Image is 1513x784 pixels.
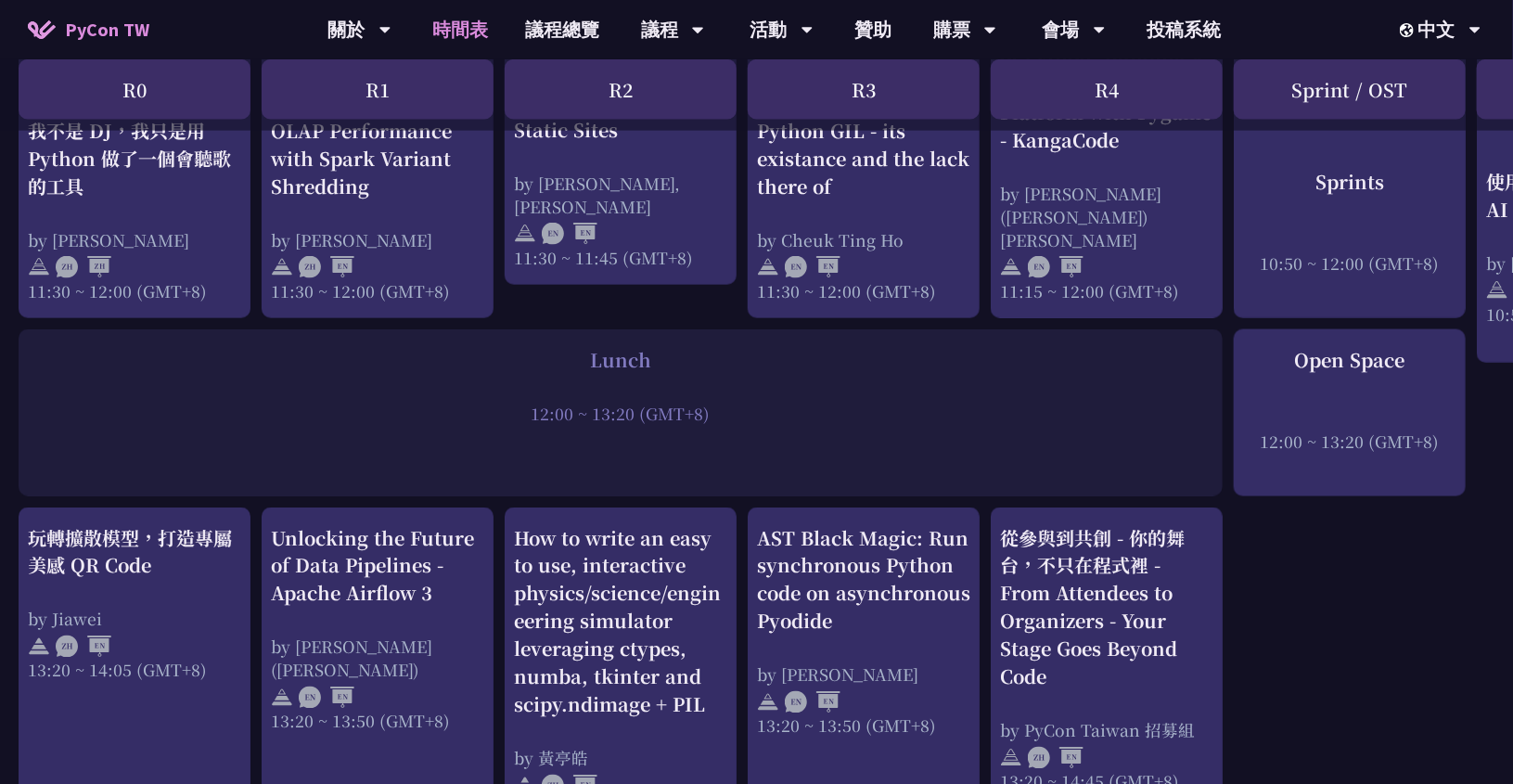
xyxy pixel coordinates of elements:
img: Home icon of PyCon TW 2025 [28,20,56,39]
div: R1 [262,59,494,120]
div: 10:50 ~ 12:00 (GMT+8) [1243,251,1456,274]
div: AST Black Magic: Run synchronous Python code on asynchronous Pyodide [757,524,970,636]
img: ZHEN.371966e.svg [1028,747,1083,769]
img: Locale Icon [1400,23,1418,37]
div: 12:00 ~ 13:20 (GMT+8) [28,402,1213,425]
img: ZHZH.38617ef.svg [56,256,111,278]
div: Sprints [1243,167,1456,195]
a: Zero to Auto Docs: Using Python to Generate and Deploy Static Sites by [PERSON_NAME], [PERSON_NAM... [514,32,727,269]
div: 11:30 ~ 12:00 (GMT+8) [28,279,241,302]
div: 13:20 ~ 13:50 (GMT+8) [271,710,484,733]
div: by [PERSON_NAME] ([PERSON_NAME]) [271,636,484,682]
div: by [PERSON_NAME] [757,663,970,687]
a: From Heavy to Speedy: Boosting OLAP Performance with Spark Variant Shredding by [PERSON_NAME] 11:... [271,32,484,302]
div: by [PERSON_NAME] ([PERSON_NAME]) [PERSON_NAME] [1000,182,1213,251]
img: svg+xml;base64,PHN2ZyB4bWxucz0iaHR0cDovL3d3dy53My5vcmcvMjAwMC9zdmciIHdpZHRoPSIyNCIgaGVpZ2h0PSIyNC... [1000,256,1022,278]
div: R3 [748,59,980,120]
a: Story About the Python GIL - its existance and the lack there of by Cheuk Ting Ho 11:30 ~ 12:00 (... [757,32,970,302]
img: ENEN.5a408d1.svg [542,223,597,245]
div: by [PERSON_NAME] [271,228,484,251]
img: svg+xml;base64,PHN2ZyB4bWxucz0iaHR0cDovL3d3dy53My5vcmcvMjAwMC9zdmciIHdpZHRoPSIyNCIgaGVpZ2h0PSIyNC... [271,256,293,278]
img: svg+xml;base64,PHN2ZyB4bWxucz0iaHR0cDovL3d3dy53My5vcmcvMjAwMC9zdmciIHdpZHRoPSIyNCIgaGVpZ2h0PSIyNC... [1486,279,1508,302]
img: svg+xml;base64,PHN2ZyB4bWxucz0iaHR0cDovL3d3dy53My5vcmcvMjAwMC9zdmciIHdpZHRoPSIyNCIgaGVpZ2h0PSIyNC... [28,256,50,278]
img: ZHEN.371966e.svg [56,636,111,658]
img: svg+xml;base64,PHN2ZyB4bWxucz0iaHR0cDovL3d3dy53My5vcmcvMjAwMC9zdmciIHdpZHRoPSIyNCIgaGVpZ2h0PSIyNC... [757,256,779,278]
a: 我不是 DJ，我只是用 Python 做了一個會聽歌的工具 by [PERSON_NAME] 11:30 ~ 12:00 (GMT+8) [28,32,241,302]
div: 12:00 ~ 13:20 (GMT+8) [1243,430,1456,453]
div: 11:30 ~ 12:00 (GMT+8) [271,279,484,302]
div: 玩轉擴散模型，打造專屬美感 QR Code [28,524,241,580]
div: Unlocking the Future of Data Pipelines - Apache Airflow 3 [271,524,484,608]
img: ENEN.5a408d1.svg [1028,256,1083,278]
div: 11:30 ~ 11:45 (GMT+8) [514,246,727,269]
img: ENEN.5a408d1.svg [785,256,840,278]
img: svg+xml;base64,PHN2ZyB4bWxucz0iaHR0cDovL3d3dy53My5vcmcvMjAwMC9zdmciIHdpZHRoPSIyNCIgaGVpZ2h0PSIyNC... [1000,747,1022,769]
img: svg+xml;base64,PHN2ZyB4bWxucz0iaHR0cDovL3d3dy53My5vcmcvMjAwMC9zdmciIHdpZHRoPSIyNCIgaGVpZ2h0PSIyNC... [28,636,50,658]
div: by [PERSON_NAME], [PERSON_NAME] [514,172,727,218]
div: by [PERSON_NAME] [28,228,241,251]
a: PyCon TW [9,6,168,53]
div: 從參與到共創 - 你的舞台，不只在程式裡 - From Attendees to Organizers - Your Stage Goes Beyond Code [1000,524,1213,691]
div: R2 [505,59,737,120]
div: R0 [19,59,250,120]
img: svg+xml;base64,PHN2ZyB4bWxucz0iaHR0cDovL3d3dy53My5vcmcvMjAwMC9zdmciIHdpZHRoPSIyNCIgaGVpZ2h0PSIyNC... [757,691,779,713]
img: svg+xml;base64,PHN2ZyB4bWxucz0iaHR0cDovL3d3dy53My5vcmcvMjAwMC9zdmciIHdpZHRoPSIyNCIgaGVpZ2h0PSIyNC... [514,223,536,245]
div: Sprint / OST [1234,59,1466,120]
div: by Cheuk Ting Ho [757,228,970,251]
div: How to write an easy to use, interactive physics/science/engineering simulator leveraging ctypes,... [514,524,727,719]
img: svg+xml;base64,PHN2ZyB4bWxucz0iaHR0cDovL3d3dy53My5vcmcvMjAwMC9zdmciIHdpZHRoPSIyNCIgaGVpZ2h0PSIyNC... [271,687,293,709]
div: 13:20 ~ 13:50 (GMT+8) [757,714,970,738]
div: 13:20 ~ 14:05 (GMT+8) [28,659,241,682]
div: Lunch [28,346,1213,374]
div: by 黃亭皓 [514,747,727,770]
div: Open Space [1243,346,1456,374]
div: 我不是 DJ，我只是用 Python 做了一個會聽歌的工具 [28,117,241,200]
div: R4 [991,59,1223,120]
div: Story About the Python GIL - its existance and the lack there of [757,89,970,200]
img: ENEN.5a408d1.svg [785,691,840,713]
img: ENEN.5a408d1.svg [299,687,354,709]
a: Open Space 12:00 ~ 13:20 (GMT+8) [1243,346,1456,481]
div: 11:30 ~ 12:00 (GMT+8) [757,279,970,302]
img: ZHEN.371966e.svg [299,256,354,278]
span: PyCon TW [65,16,149,44]
div: 11:15 ~ 12:00 (GMT+8) [1000,279,1213,302]
div: by PyCon Taiwan 招募組 [1000,719,1213,742]
div: by Jiawei [28,608,241,631]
